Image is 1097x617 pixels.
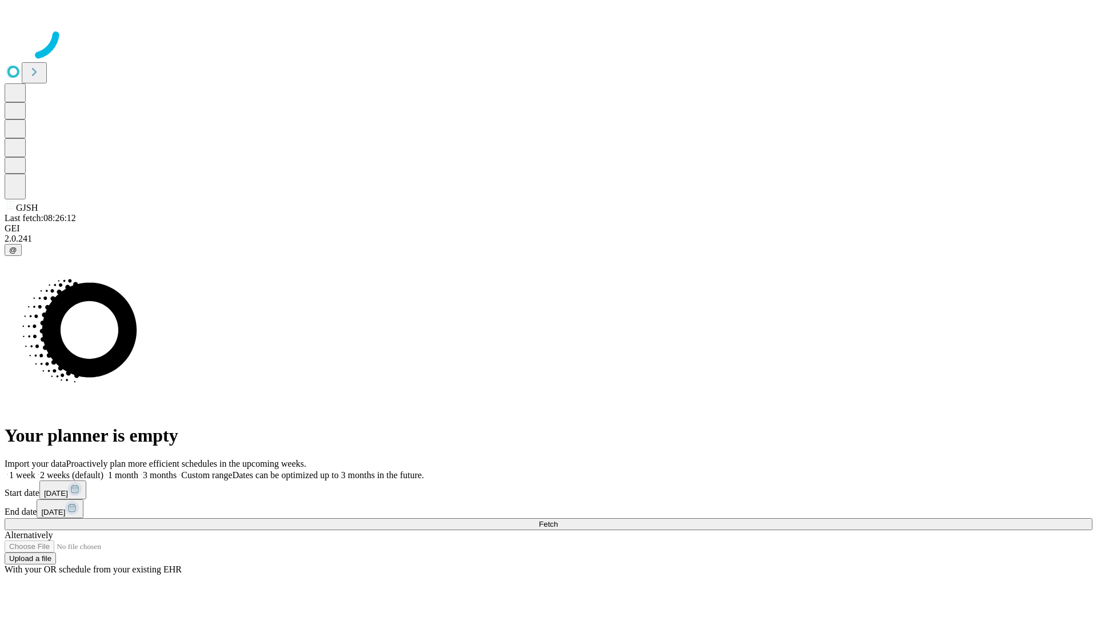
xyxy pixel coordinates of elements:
[5,530,53,540] span: Alternatively
[5,425,1092,446] h1: Your planner is empty
[40,470,103,480] span: 2 weeks (default)
[41,508,65,516] span: [DATE]
[143,470,177,480] span: 3 months
[39,480,86,499] button: [DATE]
[181,470,232,480] span: Custom range
[44,489,68,498] span: [DATE]
[5,213,76,223] span: Last fetch: 08:26:12
[5,223,1092,234] div: GEI
[37,499,83,518] button: [DATE]
[539,520,558,528] span: Fetch
[5,459,66,468] span: Import your data
[66,459,306,468] span: Proactively plan more efficient schedules in the upcoming weeks.
[5,518,1092,530] button: Fetch
[16,203,38,213] span: GJSH
[233,470,424,480] span: Dates can be optimized up to 3 months in the future.
[5,552,56,564] button: Upload a file
[9,246,17,254] span: @
[108,470,138,480] span: 1 month
[5,480,1092,499] div: Start date
[9,470,35,480] span: 1 week
[5,499,1092,518] div: End date
[5,244,22,256] button: @
[5,564,182,574] span: With your OR schedule from your existing EHR
[5,234,1092,244] div: 2.0.241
